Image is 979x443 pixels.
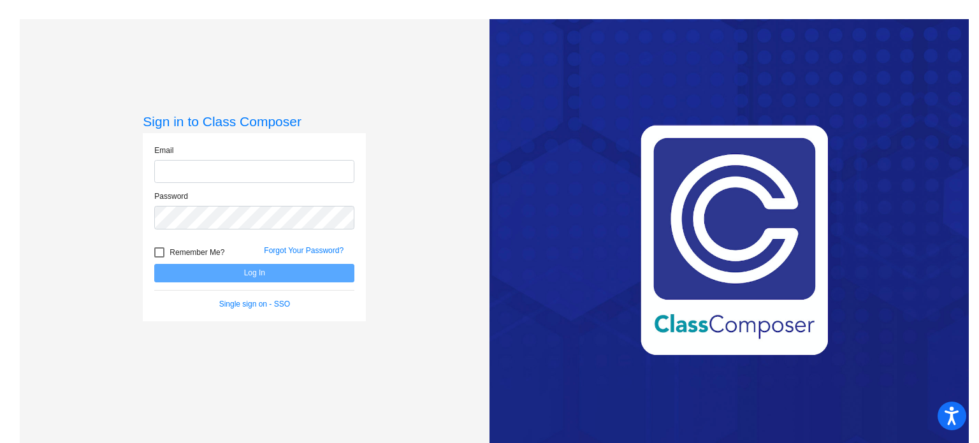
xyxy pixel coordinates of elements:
[154,264,354,282] button: Log In
[154,191,188,202] label: Password
[170,245,224,260] span: Remember Me?
[219,300,290,309] a: Single sign on - SSO
[154,145,173,156] label: Email
[143,113,366,129] h3: Sign in to Class Composer
[264,246,344,255] a: Forgot Your Password?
